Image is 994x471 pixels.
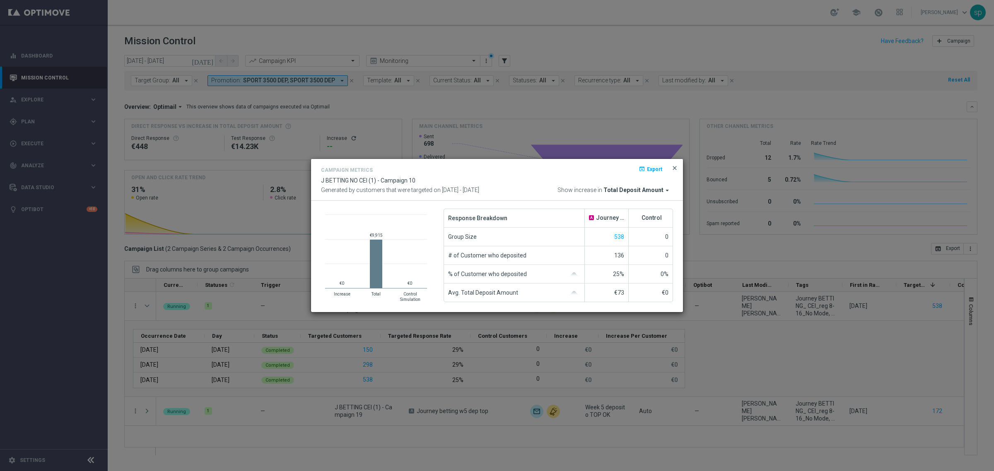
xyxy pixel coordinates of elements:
text: Control Simulation [400,292,420,302]
span: [DATE] - [DATE] [442,187,479,193]
span: Group Size [448,228,477,246]
img: gaussianGrey.svg [568,272,580,276]
text: €9,915 [370,233,383,238]
text: Increase [334,292,350,296]
img: gaussianGrey.svg [568,291,580,295]
span: Generated by customers that were targeted on [321,187,441,193]
span: Journey betting w5 dep top [596,214,624,221]
span: Export [647,166,662,172]
span: # of Customer who deposited [448,246,526,264]
span: J BETTING NO CEI (1) - Campaign 10 [321,177,415,184]
span: Control [642,214,662,221]
span: 25% [613,271,624,277]
span: Avg. Total Deposit Amount [448,284,518,302]
span: €73 [614,289,624,296]
span: €0 [662,289,668,296]
span: close [671,165,678,171]
i: arrow_drop_down [663,187,671,194]
span: % of Customer who deposited [448,265,527,283]
button: open_in_browser Export [638,164,663,174]
text: Total [371,292,381,296]
h4: Campaign Metrics [321,167,373,173]
text: €0 [340,281,344,286]
text: €0 [408,281,412,286]
span: Total Deposit Amount [603,187,663,194]
i: open_in_browser [639,166,645,172]
span: 0 [665,252,668,259]
span: 0 [665,233,668,240]
span: Response Breakdown [448,209,507,227]
span: Show unique customers [614,233,624,240]
button: Total Deposit Amount arrow_drop_down [603,187,673,194]
span: A [589,215,594,220]
span: Show increase in [557,187,602,194]
span: 136 [614,252,624,259]
span: 0% [661,271,668,277]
